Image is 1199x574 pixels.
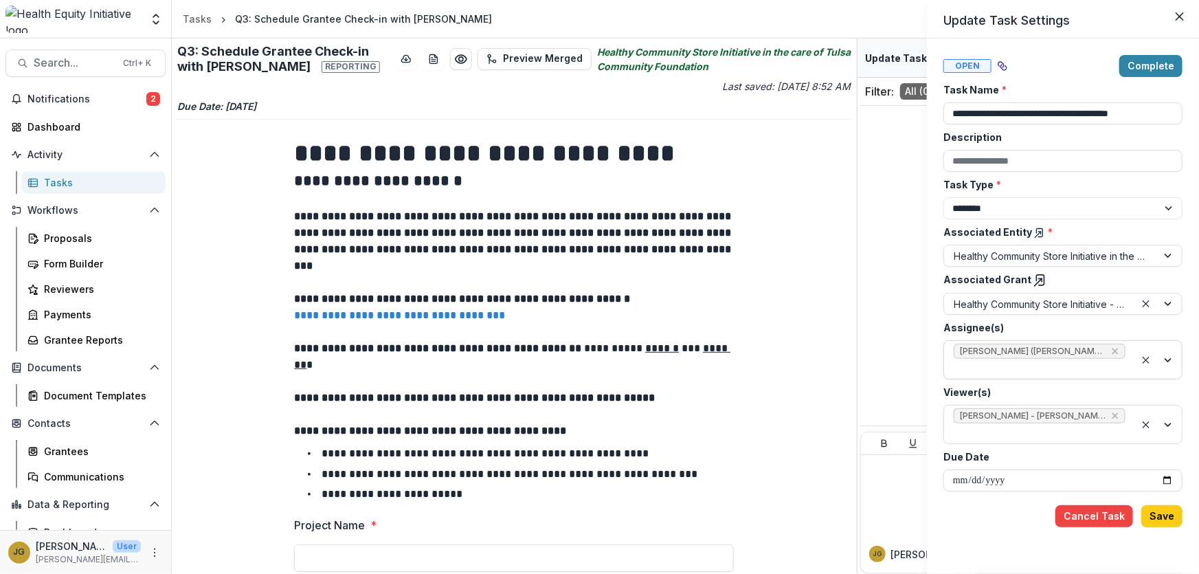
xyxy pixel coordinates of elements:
span: [PERSON_NAME] - [PERSON_NAME][EMAIL_ADDRESS][PERSON_NAME][DATE][DOMAIN_NAME] [960,411,1106,421]
label: Task Type [943,177,1174,192]
button: Cancel Task [1055,505,1133,527]
label: Due Date [943,450,1174,464]
span: [PERSON_NAME] ([PERSON_NAME][EMAIL_ADDRESS][DOMAIN_NAME]) [960,346,1106,356]
span: Open [943,59,991,73]
div: Remove Dr. Janel Pasley - janel.pasley@ascension.org [1110,409,1121,423]
button: Save [1141,505,1183,527]
label: Viewer(s) [943,385,1174,399]
label: Assignee(s) [943,320,1174,335]
label: Associated Grant [943,272,1174,287]
div: Clear selected options [1138,417,1154,433]
label: Description [943,130,1174,144]
button: View dependent tasks [991,55,1013,77]
div: Clear selected options [1138,352,1154,368]
button: Close [1169,5,1191,27]
div: Remove Katie Plohocky (katie@rgfoods.net) [1110,344,1121,358]
button: Complete [1119,55,1183,77]
label: Associated Entity [943,225,1174,239]
label: Task Name [943,82,1174,97]
div: Clear selected options [1138,296,1154,312]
